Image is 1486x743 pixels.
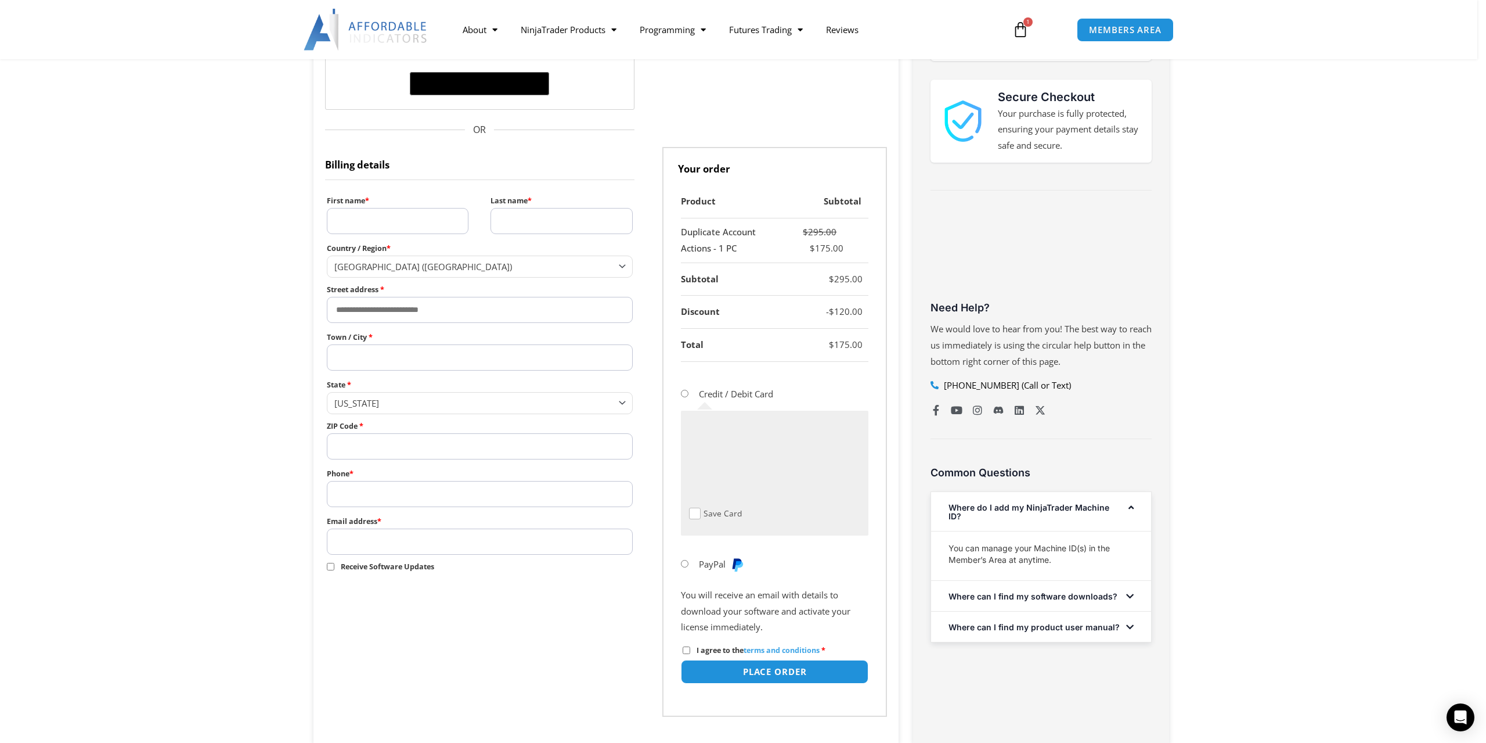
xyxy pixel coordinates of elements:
div: Where can I find my software downloads? [931,581,1151,611]
h3: Your order [662,147,887,185]
td: Duplicate Account Actions - 1 PC [681,218,782,263]
input: I agree to theterms and conditions * [683,647,690,654]
label: ZIP Code [327,419,633,433]
input: Receive Software Updates [327,563,334,570]
nav: Menu [451,16,999,43]
a: Reviews [814,16,870,43]
bdi: 120.00 [829,306,863,317]
bdi: 295.00 [829,273,863,285]
span: OR [325,121,634,139]
iframe: Secure payment input frame [687,417,859,504]
span: I agree to the [697,645,820,655]
button: Buy with GPay [410,72,549,95]
a: Where do I add my NinjaTrader Machine ID? [948,502,1109,521]
a: terms and conditions [744,645,820,655]
a: MEMBERS AREA [1077,18,1174,42]
a: 1 [995,13,1046,46]
form: Checkout [325,16,887,717]
th: Discount [681,296,782,329]
span: $ [803,226,808,238]
span: - [826,306,829,317]
span: Receive Software Updates [341,562,434,572]
strong: Total [681,339,704,350]
label: Credit / Debit Card [699,388,773,400]
span: $ [829,339,834,350]
a: Where can I find my software downloads? [948,591,1117,601]
span: MEMBERS AREA [1089,26,1162,34]
div: Open Intercom Messenger [1447,703,1474,731]
iframe: Customer reviews powered by Trustpilot [930,211,1152,298]
span: [PHONE_NUMBER] (Call or Text) [941,378,1071,394]
strong: Subtotal [681,273,719,285]
label: PayPal [699,558,744,570]
span: Country / Region [327,256,633,277]
a: NinjaTrader Products [509,16,628,43]
p: You will receive an email with details to download your software and activate your license immedi... [681,587,868,636]
a: Futures Trading [717,16,814,43]
div: Where do I add my NinjaTrader Machine ID? [931,492,1151,531]
bdi: 295.00 [803,226,836,238]
span: $ [829,273,834,285]
label: State [327,378,633,392]
p: Your purchase is fully protected, ensuring your payment details stay safe and secure. [998,106,1141,155]
th: Product [681,185,782,218]
h3: Need Help? [930,301,1152,314]
div: Where can I find my product user manual? [931,612,1151,642]
label: Save Card [704,508,742,520]
a: Programming [628,16,717,43]
a: Where can I find my product user manual? [948,622,1120,632]
p: You can manage your Machine ID(s) in the Member’s Area at anytime. [948,543,1134,566]
span: United States (US) [334,261,615,272]
a: About [451,16,509,43]
label: Last name [490,193,632,208]
label: Phone [327,466,633,481]
bdi: 175.00 [829,339,863,350]
span: State [327,392,633,414]
span: $ [810,242,815,254]
label: Street address [327,282,633,297]
span: We would love to hear from you! The best way to reach us immediately is using the circular help b... [930,323,1152,367]
span: $ [829,306,834,317]
bdi: 175.00 [810,242,843,254]
abbr: required [821,645,825,655]
h3: Billing details [325,147,634,180]
label: Town / City [327,330,633,344]
h3: Common Questions [930,466,1152,479]
label: First name [327,193,468,208]
img: 1000913 | Affordable Indicators – NinjaTrader [942,100,983,142]
label: Country / Region [327,241,633,256]
img: PayPal [730,558,744,572]
h3: Secure Checkout [998,88,1141,106]
button: Place order [681,660,868,684]
span: Georgia [334,397,615,409]
span: 1 [1023,17,1033,27]
img: LogoAI | Affordable Indicators – NinjaTrader [304,9,428,51]
div: Where do I add my NinjaTrader Machine ID? [931,531,1151,580]
label: Email address [327,514,633,529]
th: Subtotal [782,185,869,218]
